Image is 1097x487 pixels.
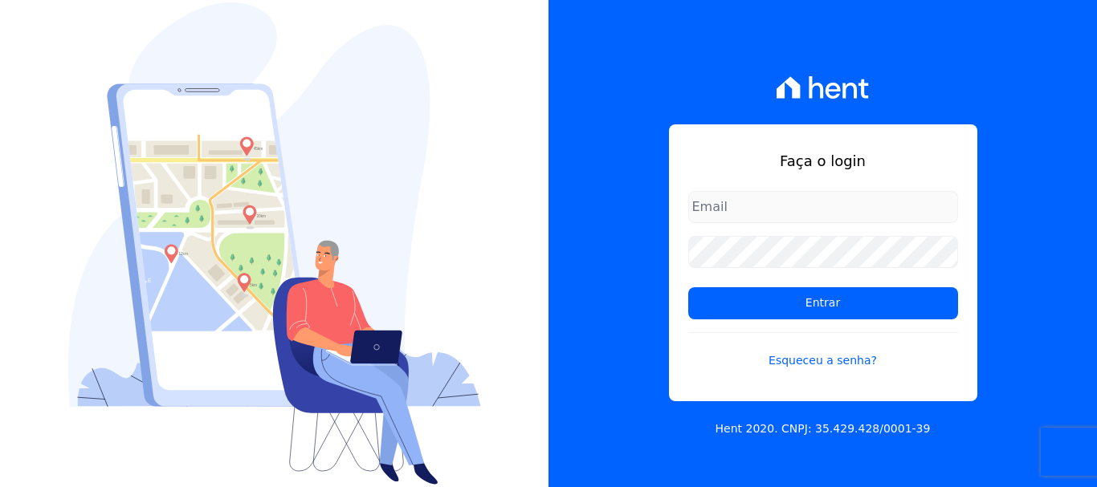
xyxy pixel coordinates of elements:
[716,420,931,437] p: Hent 2020. CNPJ: 35.429.428/0001-39
[688,332,958,369] a: Esqueceu a senha?
[688,191,958,223] input: Email
[688,287,958,319] input: Entrar
[688,150,958,172] h1: Faça o login
[68,2,481,485] img: Login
